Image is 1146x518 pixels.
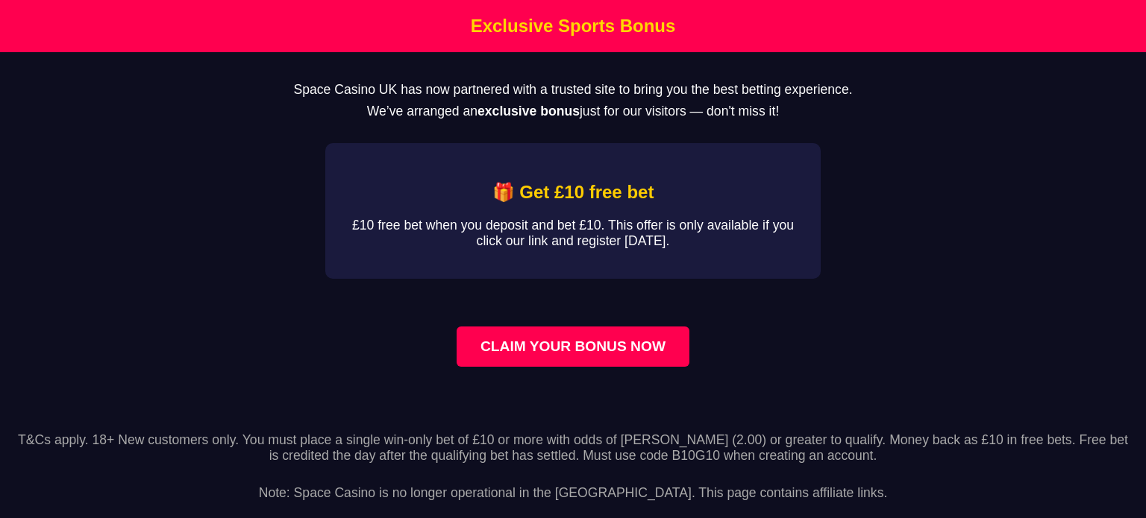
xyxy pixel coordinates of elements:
[477,104,580,119] strong: exclusive bonus
[349,218,797,249] p: £10 free bet when you deposit and bet £10. This offer is only available if you click our link and...
[12,432,1134,464] p: T&Cs apply. 18+ New customers only. You must place a single win-only bet of £10 or more with odds...
[457,326,689,367] a: Claim your bonus now
[349,182,797,203] h2: 🎁 Get £10 free bet
[325,143,821,279] div: Affiliate Bonus
[24,82,1122,98] p: Space Casino UK has now partnered with a trusted site to bring you the best betting experience.
[24,104,1122,119] p: We’ve arranged an just for our visitors — don't miss it!
[4,16,1142,37] h1: Exclusive Sports Bonus
[12,470,1134,501] p: Note: Space Casino is no longer operational in the [GEOGRAPHIC_DATA]. This page contains affiliat...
